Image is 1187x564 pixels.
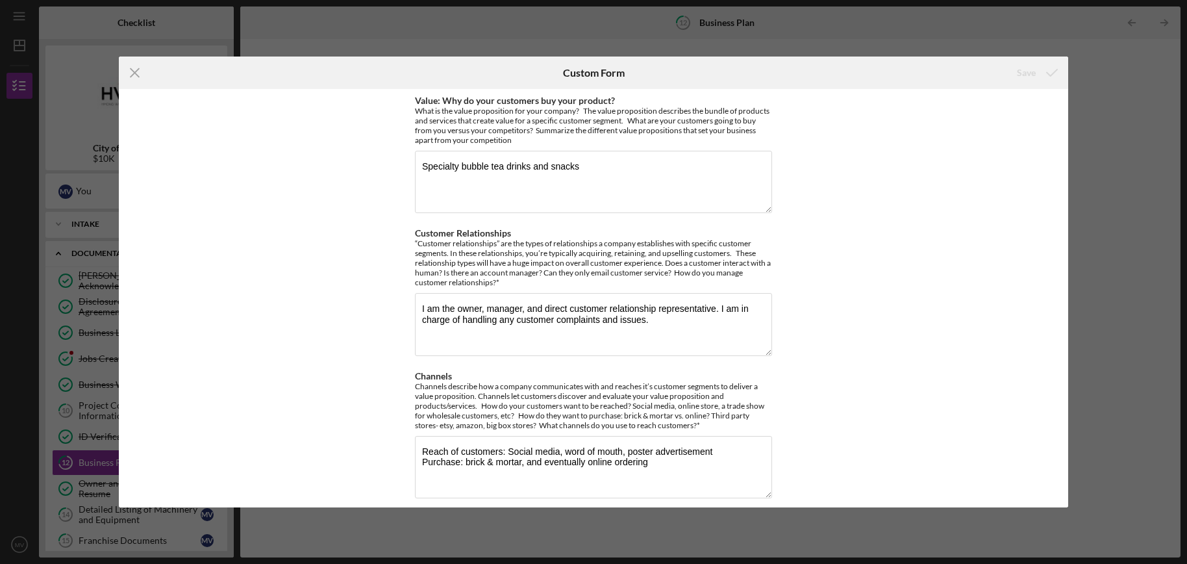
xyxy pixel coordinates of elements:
[415,227,511,238] label: Customer Relationships
[415,436,772,498] textarea: Reach of customers: Social media, word of mouth, poster advertisement Purchase: brick & mortar, a...
[415,106,772,145] div: What is the value proposition for your company? The value proposition describes the bundle of pro...
[415,95,615,106] label: Value: Why do your customers buy your product?
[1017,60,1036,86] div: Save
[415,370,452,381] label: Channels
[1004,60,1068,86] button: Save
[563,67,625,79] h6: Custom Form
[415,381,772,430] div: Channels describe how a company communicates with and reaches it’s customer segments to deliver a...
[415,293,772,355] textarea: I am the owner, manager, and direct customer relationship representative. I am in charge of handl...
[415,238,772,287] div: “Customer relationships” are the types of relationships a company establishes with specific custo...
[415,151,772,213] textarea: Specialty bubble tea drinks and snacks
